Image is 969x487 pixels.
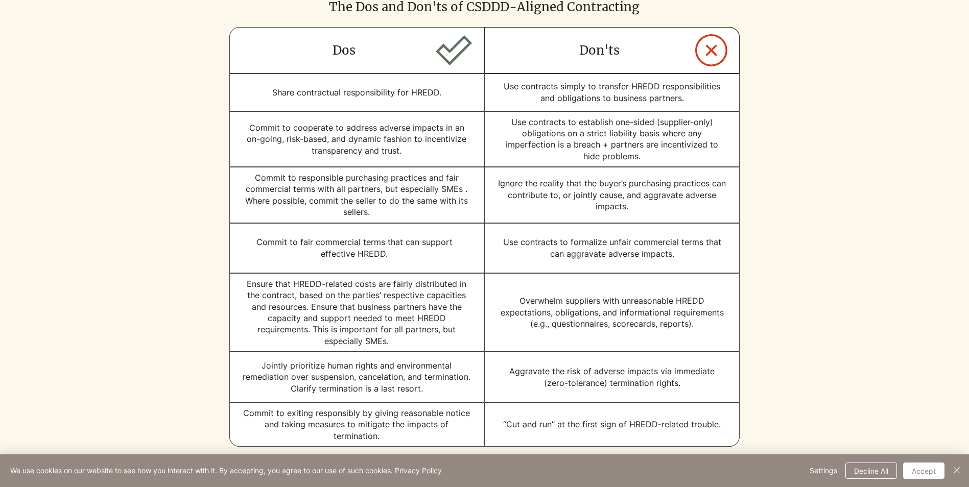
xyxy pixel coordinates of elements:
button: Decline All [845,462,897,479]
span: Settings [810,463,837,478]
span: Use contracts simply to transfer HREDD responsibilities and obligations to business partners. [504,81,720,103]
h2: Don'ts [484,42,715,59]
h2: Commit to exiting responsibly by giving reasonable notice and taking measures to mitigate the imp... [242,407,472,442]
h2: Ensure that HREDD-related costs are fairly distributed in the contract, based on the parties’ res... [242,278,472,347]
span: Share contractual responsibility for HREDD. [272,87,441,98]
span: Use contracts to establish one-sided (supplier-only) obligations on a strict liability basis wher... [506,117,718,161]
span: Commit to cooperate to address adverse impacts in an on-going, risk-based, and dynamic fashion to... [247,123,466,156]
h2: Jointly prioritize human rights and environmental remediation over suspension, cancelation, and t... [242,360,472,394]
span: Overwhelm suppliers with unreasonable HREDD expectations, obligations, and informational requirem... [501,296,724,329]
a: Privacy Policy [395,466,442,475]
button: Accept [903,462,944,479]
span: We use cookies on our website to see how you interact with it. By accepting, you agree to our use... [10,466,442,475]
h2: Dos [229,42,460,59]
span: Aggravate the risk of adverse impacts via immediate (zero-tolerance) termination rights. [509,366,715,387]
span: Commit to responsible purchasing practices and fair commercial terms with all partners, but espec... [245,173,468,217]
h2: Commit to fair commercial terms that can support effective HREDD. [240,236,469,259]
span: Ignore the reality that the buyer’s purchasing practices can contribute to, or jointly cause, and... [498,178,726,211]
button: Close [951,462,963,479]
img: Close [951,464,963,476]
span: Use contracts to formalize unfair commercial terms that can aggravate adverse impacts. [503,237,721,258]
h2: “Cut and run” at the first sign of HREDD-related trouble. [497,419,727,430]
